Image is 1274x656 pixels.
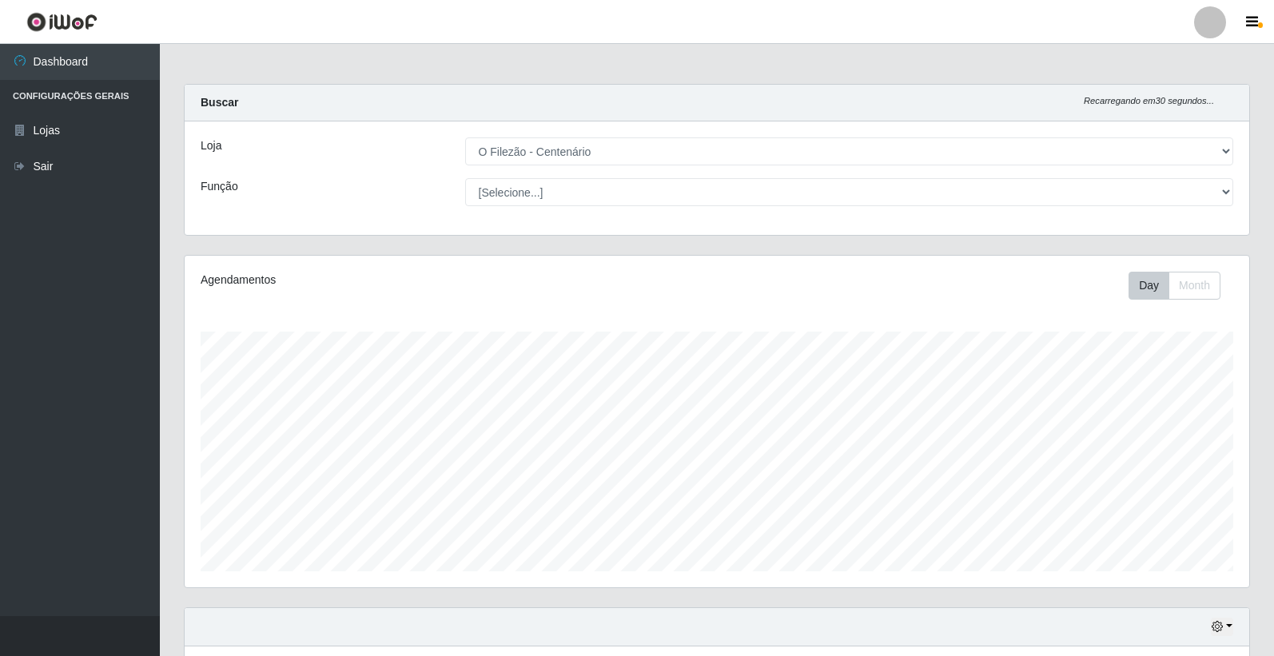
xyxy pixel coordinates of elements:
img: CoreUI Logo [26,12,98,32]
button: Month [1168,272,1220,300]
label: Função [201,178,238,195]
button: Day [1129,272,1169,300]
label: Loja [201,137,221,154]
i: Recarregando em 30 segundos... [1084,96,1214,105]
div: Toolbar with button groups [1129,272,1233,300]
strong: Buscar [201,96,238,109]
div: Agendamentos [201,272,617,288]
div: First group [1129,272,1220,300]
